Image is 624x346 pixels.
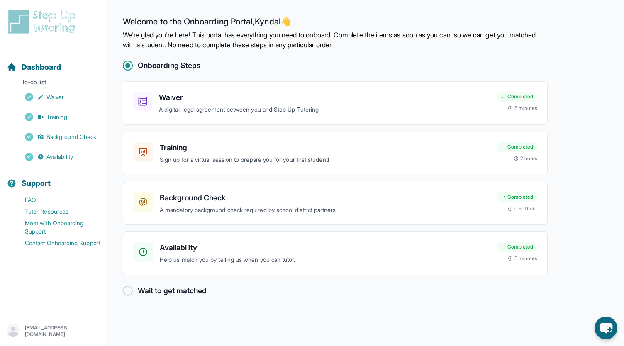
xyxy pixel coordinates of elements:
[3,164,102,192] button: Support
[508,205,537,212] div: 0.5-1 hour
[7,111,106,123] a: Training
[595,317,617,339] button: chat-button
[46,113,68,121] span: Training
[508,105,537,112] div: 5 minutes
[514,155,538,162] div: 2 hours
[123,17,548,30] h2: Welcome to the Onboarding Portal, Kyndal 👋
[123,81,548,125] a: WaiverA digital, legal agreement between you and Step Up TutoringCompleted5 minutes
[7,61,61,73] a: Dashboard
[22,61,61,73] span: Dashboard
[3,78,102,90] p: To-do list
[159,105,490,115] p: A digital, legal agreement between you and Step Up Tutoring
[123,30,548,50] p: We're glad you're here! This portal has everything you need to onboard. Complete the items as soo...
[138,285,207,297] h2: Wait to get matched
[160,205,490,215] p: A mandatory background check required by school district partners
[3,48,102,76] button: Dashboard
[160,192,490,204] h3: Background Check
[123,182,548,225] a: Background CheckA mandatory background check required by school district partnersCompleted0.5-1 hour
[7,237,106,249] a: Contact Onboarding Support
[7,131,106,143] a: Background Check
[7,324,99,339] button: [EMAIL_ADDRESS][DOMAIN_NAME]
[46,93,64,101] span: Waiver
[497,142,537,152] div: Completed
[159,92,490,103] h3: Waiver
[46,153,73,161] span: Availability
[7,91,106,103] a: Waiver
[7,8,80,35] img: logo
[497,242,537,252] div: Completed
[508,255,537,262] div: 5 minutes
[22,178,51,189] span: Support
[160,242,490,253] h3: Availability
[7,206,106,217] a: Tutor Resources
[7,151,106,163] a: Availability
[25,324,99,338] p: [EMAIL_ADDRESS][DOMAIN_NAME]
[160,142,490,154] h3: Training
[7,217,106,237] a: Meet with Onboarding Support
[123,132,548,175] a: TrainingSign up for a virtual session to prepare you for your first student!Completed2 hours
[160,255,490,265] p: Help us match you by telling us when you can tutor.
[46,133,96,141] span: Background Check
[160,155,490,165] p: Sign up for a virtual session to prepare you for your first student!
[7,194,106,206] a: FAQ
[123,231,548,275] a: AvailabilityHelp us match you by telling us when you can tutor.Completed5 minutes
[138,60,200,71] h2: Onboarding Steps
[497,192,537,202] div: Completed
[497,92,537,102] div: Completed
